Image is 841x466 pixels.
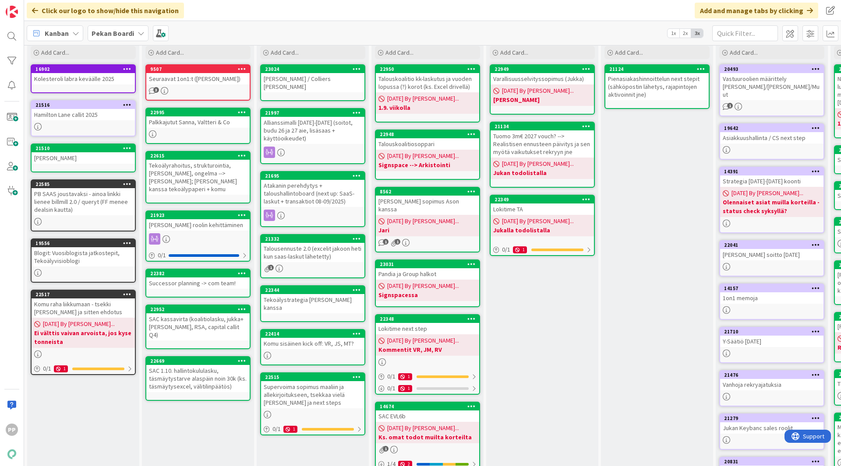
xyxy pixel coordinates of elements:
[265,110,364,116] div: 21997
[146,109,250,128] div: 22995Palkkajutut Sanna, Valtteri & Co
[283,426,297,433] div: 1
[376,130,479,150] div: 22948Talouskoalitiosoppari
[146,65,250,84] div: 9507Seuraavat 1on1:t ([PERSON_NAME])
[43,319,115,329] span: [DATE] By [PERSON_NAME]...
[724,125,823,131] div: 19642
[500,49,528,56] span: Add Card...
[6,6,18,18] img: Visit kanbanzone.com
[398,373,412,380] div: 1
[491,73,594,84] div: Varallisuusselvityssopimus (Jukka)
[6,448,18,460] img: avatar
[34,329,132,346] b: Ei välttis vaivan arvoista, jos kyse tonneista
[376,138,479,150] div: Talouskoalitiosoppari
[720,379,823,390] div: Vanhoja rekryajatuksia
[493,226,591,235] b: Jukalla todolistalla
[150,153,250,159] div: 22615
[31,290,136,375] a: 22517Komu raha liikkumaan - tsekki [PERSON_NAME] ja sitten ehdotus[DATE] By [PERSON_NAME]...Ei vä...
[719,240,824,277] a: 22041[PERSON_NAME] soitto [DATE]
[146,109,250,116] div: 22995
[260,108,365,164] a: 21997Allianssimalli [DATE]-[DATE] (soitot, budu 26 ja 27 aie, lisäsaas + käyttöoikeudet)
[265,331,364,337] div: 22414
[146,270,250,277] div: 22382
[375,187,480,252] a: 8562[PERSON_NAME] sopimus Ason kanssa[DATE] By [PERSON_NAME]...Jari
[724,66,823,72] div: 20493
[261,330,364,338] div: 22414
[35,240,135,246] div: 19556
[31,238,136,283] a: 19556Blogit: Vuosiblogista jatkostepit, Tekoälyvisioblogi
[261,73,364,92] div: [PERSON_NAME] / Colliers [PERSON_NAME]
[145,210,251,262] a: 21923[PERSON_NAME] roolin kehittäminen0/1
[261,381,364,408] div: Supervoima sopimus maaliin ja allekirjoitukseen, tsekkaa vielä [PERSON_NAME] ja next steps
[146,152,250,160] div: 22615
[150,270,250,277] div: 22382
[376,188,479,215] div: 8562[PERSON_NAME] sopimus Ason kanssa
[378,226,477,235] b: Jari
[720,241,823,249] div: 22041
[720,241,823,260] div: 22041[PERSON_NAME] soitto [DATE]
[261,373,364,408] div: 22515Supervoima sopimus maaliin ja allekirjoitukseen, tsekkaa vielä [PERSON_NAME] ja next steps
[724,415,823,421] div: 21279
[730,49,758,56] span: Add Card...
[387,372,396,381] span: 0 / 1
[720,65,823,100] div: 20493Vastuuroolien määrittely [PERSON_NAME]/[PERSON_NAME]/Muut
[383,239,389,245] span: 1
[35,102,135,108] div: 21516
[150,306,250,312] div: 22952
[271,49,299,56] span: Add Card...
[146,357,250,392] div: 22669SAC 1.10. hallintokululasku, täsmäytystarve alaspäin noin 30k (ks. täsmäytysexcel, välitilin...
[31,100,136,137] a: 21516Hamilton Lane callit 2025
[376,410,479,422] div: SAC EVL6b
[376,323,479,334] div: Lokitime next step
[376,403,479,410] div: 14674
[720,414,823,434] div: 21279Jukan Keybanc sales roolit
[272,424,281,434] span: 0 / 1
[261,294,364,313] div: Tekoälystrategia [PERSON_NAME] kanssa
[720,328,823,336] div: 21710
[491,65,594,73] div: 22949
[380,261,479,267] div: 23031
[376,130,479,138] div: 22948
[378,103,477,112] b: 1.9. viikolla
[32,65,135,84] div: 16902Kolesteroli labra keväälle 2025
[145,108,251,144] a: 22995Palkkajutut Sanna, Valtteri & Co
[719,123,824,160] a: 19642Asiakkuushallinta / CS next step
[32,247,135,266] div: Blogit: Vuosiblogista jatkostepit, Tekoälyvisioblogi
[35,181,135,187] div: 22585
[376,383,479,394] div: 0/11
[18,1,40,12] span: Support
[32,65,135,73] div: 16902
[146,211,250,219] div: 21923
[378,345,477,354] b: Kommentit VR, JM, RV
[495,196,594,203] div: 22349
[605,65,709,73] div: 21124
[146,250,250,261] div: 0/1
[146,160,250,195] div: Tekoälyrahoitus, strukturointia, [PERSON_NAME], ongelma --> [PERSON_NAME]; [PERSON_NAME] kanssa t...
[32,363,135,374] div: 0/11
[719,284,824,320] a: 141571on1 memoja
[720,336,823,347] div: Y-Säätiö [DATE]
[32,73,135,84] div: Kolesteroli labra keväälle 2025
[32,239,135,266] div: 19556Blogit: Vuosiblogista jatkostepit, Tekoälyvisioblogi
[720,328,823,347] div: 21710Y-Säätiö [DATE]
[720,284,823,292] div: 14157
[719,64,824,116] a: 20493Vastuuroolien määrittely [PERSON_NAME]/[PERSON_NAME]/Muut
[723,198,821,215] b: Olennaiset asiat muilla korteilla - status check syksyllä?
[150,212,250,218] div: 21923
[261,172,364,180] div: 21695
[376,73,479,92] div: Talouskoalitio kk-laskutus ja vuoden lopussa (?) korot (ks. Excel drivellä)
[261,235,364,243] div: 21332
[376,260,479,280] div: 23031Pandia ja Group halkot
[32,101,135,109] div: 21516
[502,86,574,95] span: [DATE] By [PERSON_NAME]...
[54,365,68,372] div: 1
[387,384,396,393] span: 0 / 1
[490,64,595,115] a: 22949Varallisuusselvityssopimus (Jukka)[DATE] By [PERSON_NAME]...[PERSON_NAME]
[375,64,480,123] a: 22950Talouskoalitio kk-laskutus ja vuoden lopussa (?) korot (ks. Excel drivellä)[DATE] By [PERSON...
[261,65,364,73] div: 23024
[720,168,823,175] div: 14391
[491,123,594,130] div: 21134
[387,151,459,161] span: [DATE] By [PERSON_NAME]...
[261,172,364,207] div: 21695Atakanin perehdytys + taloushallintoboard (next up: SaaS-laskut + transaktiot 08-09/2025)
[261,65,364,92] div: 23024[PERSON_NAME] / Colliers [PERSON_NAME]
[491,196,594,203] div: 22349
